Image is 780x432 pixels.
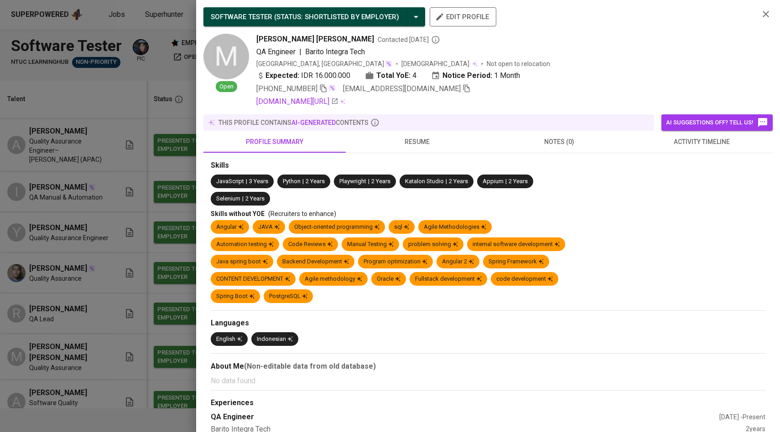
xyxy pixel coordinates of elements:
span: Open [216,82,237,91]
div: Indonesian [257,335,293,344]
span: | [302,177,304,186]
div: [GEOGRAPHIC_DATA], [GEOGRAPHIC_DATA] [256,59,392,68]
span: Python [283,178,301,185]
span: 4 [412,70,416,81]
div: Angular [216,223,244,231]
div: code development [496,275,553,283]
span: ( STATUS : Shortlisted by Employer ) [274,13,399,21]
span: | [299,46,302,57]
div: QA Engineer [211,412,719,422]
span: AI suggestions off? Tell us! [666,117,768,128]
div: JAVA [258,223,280,231]
div: sql [394,223,409,231]
span: | [505,177,507,186]
span: Playwright [339,178,366,185]
span: Barito Integra Tech [305,47,365,56]
div: About Me [211,361,765,372]
div: Agile methodology [305,275,362,283]
span: 2 Years [306,178,325,185]
div: Automation testing [216,240,274,249]
b: Notice Period: [442,70,492,81]
span: | [368,177,369,186]
div: Manual Testing [347,240,394,249]
span: 2 Years [449,178,468,185]
div: Skills [211,160,765,171]
div: PostgreSQL [269,292,307,301]
span: JavaScript [216,178,244,185]
img: magic_wand.svg [328,84,336,92]
button: SOFTWARE TESTER (STATUS: Shortlisted by Employer) [203,7,425,26]
span: Appium [483,178,504,185]
span: [PHONE_NUMBER] [256,84,317,93]
span: SOFTWARE TESTER [211,13,272,21]
svg: By Batam recruiter [431,35,440,44]
div: CONTENT DEVELOPMENT [216,275,290,283]
span: [EMAIL_ADDRESS][DOMAIN_NAME] [343,84,461,93]
span: Selenium [216,195,240,202]
div: Angular 2 [442,257,474,266]
a: [DOMAIN_NAME][URL] [256,96,338,107]
button: AI suggestions off? Tell us! [661,114,773,131]
span: | [242,195,244,203]
span: 2 Years [245,195,265,202]
a: edit profile [430,13,496,20]
div: Spring Boot [216,292,255,301]
span: [PERSON_NAME] [PERSON_NAME] [256,34,374,45]
div: problem solving [408,240,458,249]
span: 2 Years [371,178,390,185]
span: Contacted [DATE] [378,35,440,44]
b: Expected: [265,70,299,81]
div: Fullstack development [415,275,482,283]
span: Katalon Studio [405,178,444,185]
p: No data found. [211,375,765,386]
div: M [203,34,249,79]
span: resume [351,136,483,148]
span: 3 Years [249,178,268,185]
button: edit profile [430,7,496,26]
span: notes (0) [494,136,625,148]
p: Not open to relocation [487,59,550,68]
b: (Non-editable data from old database) [244,362,376,370]
span: edit profile [437,11,489,23]
div: Program optimization [364,257,427,266]
span: Skills without YOE [211,210,265,217]
div: Backend Development [282,257,349,266]
div: Java spring boot [216,257,268,266]
div: English [216,335,242,344]
span: QA Engineer [256,47,296,56]
div: Spring Framework [489,257,544,266]
span: | [446,177,447,186]
div: Languages [211,318,765,329]
p: this profile contains contents [218,118,369,127]
div: Experiences [211,398,765,408]
span: (Recruiters to enhance) [268,210,336,217]
span: AI-generated [291,119,336,126]
div: 1 Month [431,70,520,81]
div: IDR 16.000.000 [256,70,350,81]
span: 2 Years [509,178,528,185]
b: Total YoE: [376,70,411,81]
span: | [246,177,247,186]
div: internal software development [473,240,560,249]
div: Agile Methodologies [424,223,486,231]
div: [DATE] - Present [719,412,765,422]
div: Oracle [377,275,400,283]
span: [DEMOGRAPHIC_DATA] [401,59,471,68]
img: magic_wand.svg [385,60,392,67]
div: Code Reviews [288,240,333,249]
div: Object-oriented programming [294,223,380,231]
span: profile summary [209,136,340,148]
span: activity timeline [636,136,767,148]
